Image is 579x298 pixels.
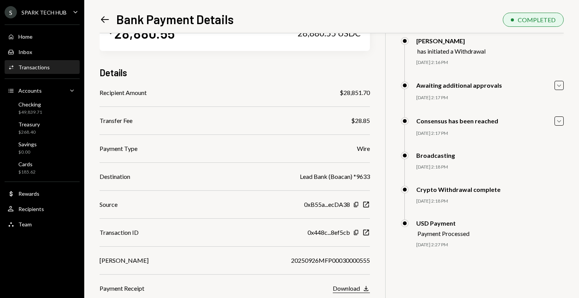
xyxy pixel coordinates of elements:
div: USD Payment [416,219,469,227]
div: SPARK TECH HUB [21,9,67,16]
a: Checking$49,839.71 [5,99,80,117]
div: $185.62 [18,169,36,175]
div: [DATE] 2:18 PM [416,198,564,205]
div: [DATE] 2:17 PM [416,95,564,101]
div: Transfer Fee [100,116,132,125]
div: [DATE] 2:17 PM [416,130,564,137]
div: has initiated a Withdrawal [417,47,486,55]
div: Savings [18,141,37,147]
div: Payment Receipt [100,284,144,293]
div: [PERSON_NAME] [100,256,149,265]
a: Savings$0.00 [5,139,80,157]
div: Accounts [18,87,42,94]
div: Broadcasting [416,152,455,159]
div: Download [333,285,360,292]
div: $49,839.71 [18,109,42,116]
a: Rewards [5,187,80,200]
div: Transactions [18,64,50,70]
div: [DATE] 2:27 PM [416,242,564,248]
div: Payment Processed [417,230,469,237]
div: $0.00 [18,149,37,156]
div: COMPLETED [518,16,556,23]
a: Transactions [5,60,80,74]
h3: Details [100,66,127,79]
div: Consensus has been reached [416,117,498,124]
div: Crypto Withdrawal complete [416,186,500,193]
div: Home [18,33,33,40]
div: 0x448c...8ef5cb [307,228,350,237]
div: Payment Type [100,144,137,153]
div: [DATE] 2:16 PM [416,59,564,66]
div: Inbox [18,49,32,55]
div: Team [18,221,32,228]
div: $28.85 [351,116,370,125]
div: 20250926MFP00030000555 [291,256,370,265]
div: S [5,6,17,18]
div: Awaiting additional approvals [416,82,502,89]
a: Inbox [5,45,80,59]
div: Source [100,200,118,209]
div: Recipient Amount [100,88,147,97]
div: Rewards [18,190,39,197]
a: Home [5,29,80,43]
div: Wire [357,144,370,153]
a: Cards$185.62 [5,159,80,177]
a: Team [5,217,80,231]
div: [PERSON_NAME] [416,37,486,44]
a: Recipients [5,202,80,216]
div: $268.40 [18,129,40,136]
h1: Bank Payment Details [116,11,234,27]
div: 0xB55a...ecDA38 [304,200,350,209]
button: Download [333,285,370,293]
a: Treasury$268.40 [5,119,80,137]
div: $28,851.70 [340,88,370,97]
div: [DATE] 2:18 PM [416,164,564,170]
div: Lead Bank (Boacan) *9633 [300,172,370,181]
div: Transaction ID [100,228,139,237]
a: Accounts [5,84,80,97]
div: Cards [18,161,36,167]
div: Recipients [18,206,44,212]
div: Checking [18,101,42,108]
div: Treasury [18,121,40,128]
div: Destination [100,172,130,181]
